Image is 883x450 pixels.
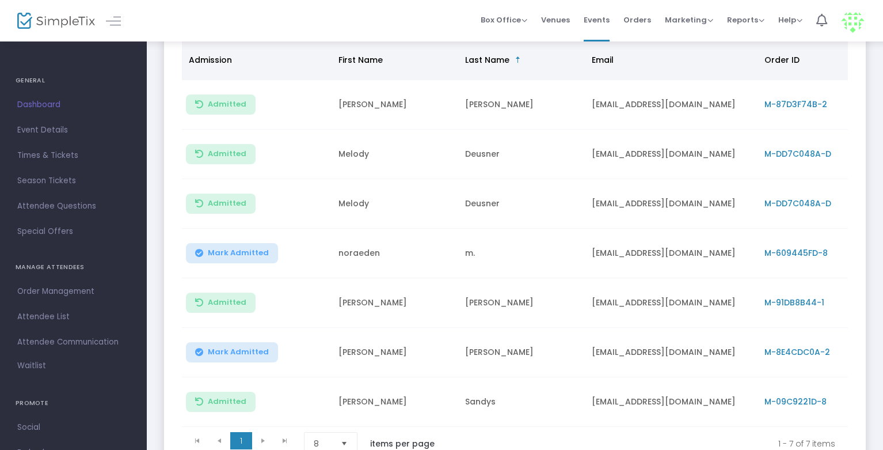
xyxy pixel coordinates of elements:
button: Admitted [186,94,256,115]
button: Admitted [186,293,256,313]
span: Venues [541,5,570,35]
span: M-8E4CDC0A-2 [764,346,830,358]
span: Attendee Questions [17,199,130,214]
td: [PERSON_NAME] [332,328,458,377]
td: [PERSON_NAME] [332,278,458,328]
label: items per page [370,438,435,449]
td: [PERSON_NAME] [332,377,458,427]
td: Melody [332,179,458,229]
span: M-09C9221D-8 [764,396,827,407]
span: Dashboard [17,97,130,112]
span: Events [584,5,610,35]
span: Mark Admitted [208,248,269,258]
span: Email [592,54,614,66]
span: Times & Tickets [17,148,130,163]
span: Waitlist [17,360,46,372]
span: Order Management [17,284,130,299]
td: [PERSON_NAME] [332,80,458,130]
h4: PROMOTE [16,392,131,415]
div: Data table [182,40,848,427]
span: Marketing [665,14,713,25]
h4: GENERAL [16,69,131,92]
td: Sandys [458,377,585,427]
span: M-87D3F74B-2 [764,99,827,110]
span: Box Office [481,14,527,25]
span: Admitted [208,199,246,208]
span: Admitted [208,149,246,158]
td: [PERSON_NAME] [458,328,585,377]
span: Special Offers [17,224,130,239]
td: [EMAIL_ADDRESS][DOMAIN_NAME] [585,179,758,229]
span: 8 [314,438,332,449]
td: [EMAIL_ADDRESS][DOMAIN_NAME] [585,377,758,427]
td: m. [458,229,585,278]
span: Attendee Communication [17,335,130,350]
button: Admitted [186,392,256,412]
span: Admission [189,54,232,66]
span: M-91DB8B44-1 [764,297,824,308]
span: Sortable [513,55,523,65]
td: [EMAIL_ADDRESS][DOMAIN_NAME] [585,80,758,130]
span: Event Details [17,123,130,138]
span: Social [17,420,130,435]
td: [EMAIL_ADDRESS][DOMAIN_NAME] [585,278,758,328]
td: [PERSON_NAME] [458,80,585,130]
button: Mark Admitted [186,342,278,362]
span: M-DD7C048A-D [764,148,831,160]
span: M-609445FD-8 [764,247,828,259]
span: Reports [727,14,764,25]
span: Order ID [764,54,800,66]
button: Admitted [186,144,256,164]
span: Admitted [208,397,246,406]
span: M-DD7C048A-D [764,198,831,209]
button: Admitted [186,194,256,214]
span: Attendee List [17,309,130,324]
h4: MANAGE ATTENDEES [16,256,131,279]
span: First Name [338,54,383,66]
td: noraeden [332,229,458,278]
span: Season Tickets [17,173,130,188]
span: Mark Admitted [208,347,269,357]
button: Mark Admitted [186,243,278,263]
td: [EMAIL_ADDRESS][DOMAIN_NAME] [585,229,758,278]
td: Melody [332,130,458,179]
span: Admitted [208,100,246,109]
td: [PERSON_NAME] [458,278,585,328]
span: Orders [623,5,651,35]
span: Page 1 [230,432,252,449]
td: [EMAIL_ADDRESS][DOMAIN_NAME] [585,328,758,377]
td: Deusner [458,179,585,229]
span: Last Name [465,54,509,66]
td: [EMAIL_ADDRESS][DOMAIN_NAME] [585,130,758,179]
span: Admitted [208,298,246,307]
td: Deusner [458,130,585,179]
span: Help [778,14,802,25]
